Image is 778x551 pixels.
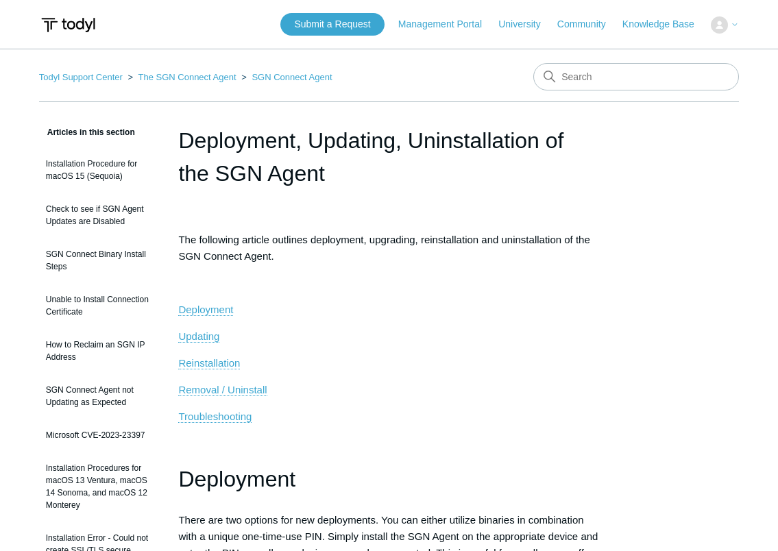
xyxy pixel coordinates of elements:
[178,357,240,369] a: Reinstallation
[39,12,97,38] img: Todyl Support Center Help Center home page
[125,72,239,82] li: The SGN Connect Agent
[498,17,554,32] a: University
[39,422,158,448] a: Microsoft CVE-2023-23397
[178,304,233,315] span: Deployment
[39,72,123,82] a: Todyl Support Center
[39,286,158,325] a: Unable to Install Connection Certificate
[39,455,158,518] a: Installation Procedures for macOS 13 Ventura, macOS 14 Sonoma, and macOS 12 Monterey
[178,124,599,190] h1: Deployment, Updating, Uninstallation of the SGN Agent
[533,63,739,90] input: Search
[178,411,252,422] span: Troubleshooting
[239,72,332,82] li: SGN Connect Agent
[178,330,219,342] span: Updating
[398,17,496,32] a: Management Portal
[178,330,219,343] a: Updating
[178,411,252,423] a: Troubleshooting
[178,384,267,395] span: Removal / Uninstall
[622,17,708,32] a: Knowledge Base
[39,241,158,280] a: SGN Connect Binary Install Steps
[138,72,236,82] a: The SGN Connect Agent
[178,234,589,262] span: The following article outlines deployment, upgrading, reinstallation and uninstallation of the SG...
[178,304,233,316] a: Deployment
[39,196,158,234] a: Check to see if SGN Agent Updates are Disabled
[280,13,384,36] a: Submit a Request
[39,151,158,189] a: Installation Procedure for macOS 15 (Sequoia)
[557,17,620,32] a: Community
[178,467,295,491] span: Deployment
[39,332,158,370] a: How to Reclaim an SGN IP Address
[39,72,125,82] li: Todyl Support Center
[252,72,332,82] a: SGN Connect Agent
[39,127,135,137] span: Articles in this section
[178,384,267,396] a: Removal / Uninstall
[39,377,158,415] a: SGN Connect Agent not Updating as Expected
